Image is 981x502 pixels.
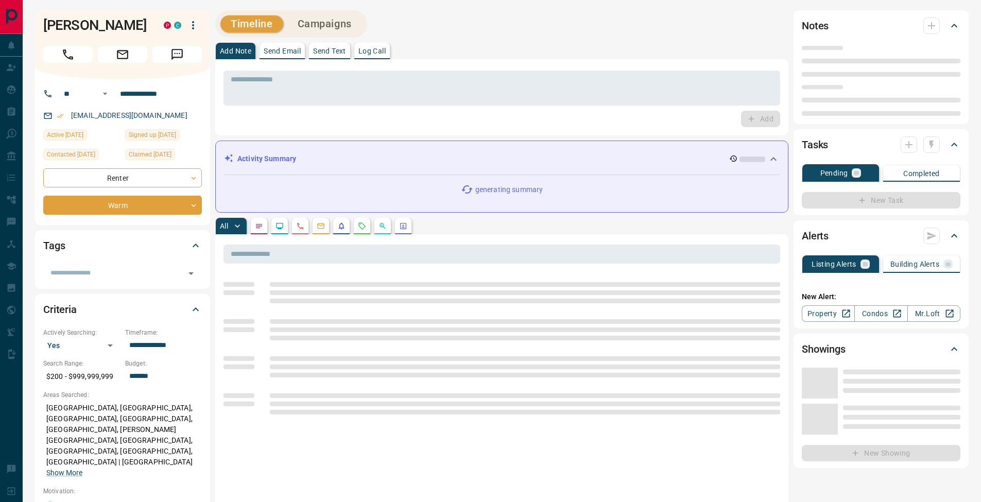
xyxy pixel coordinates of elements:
svg: Opportunities [378,222,387,230]
div: Thu Sep 11 2025 [43,129,120,144]
p: Log Call [358,47,386,55]
a: [EMAIL_ADDRESS][DOMAIN_NAME] [71,111,187,119]
h2: Criteria [43,301,77,318]
p: All [220,222,228,230]
svg: Listing Alerts [337,222,346,230]
span: Claimed [DATE] [129,149,171,160]
p: generating summary [475,184,543,195]
p: Send Text [313,47,346,55]
button: Open [99,88,111,100]
p: Motivation: [43,487,202,496]
button: Campaigns [287,15,362,32]
p: Activity Summary [237,153,296,164]
p: Actively Searching: [43,328,120,337]
span: Email [98,46,147,63]
p: Send Email [264,47,301,55]
div: Activity Summary [224,149,780,168]
div: condos.ca [174,22,181,29]
a: Mr.Loft [907,305,960,322]
h1: [PERSON_NAME] [43,17,148,33]
a: Property [802,305,855,322]
p: Add Note [220,47,251,55]
p: $200 - $999,999,999 [43,368,120,385]
svg: Email Verified [57,112,64,119]
div: Tags [43,233,202,258]
span: Message [152,46,202,63]
button: Show More [46,468,82,478]
h2: Showings [802,341,846,357]
div: Tue Sep 09 2025 [43,149,120,163]
h2: Notes [802,18,829,34]
div: Warm [43,196,202,215]
p: Pending [820,169,848,177]
p: [GEOGRAPHIC_DATA], [GEOGRAPHIC_DATA], [GEOGRAPHIC_DATA], [GEOGRAPHIC_DATA], [GEOGRAPHIC_DATA], [P... [43,400,202,481]
span: Contacted [DATE] [47,149,95,160]
div: Thu Oct 06 2022 [125,149,202,163]
div: Alerts [802,223,960,248]
div: Renter [43,168,202,187]
p: Listing Alerts [812,261,856,268]
div: Tue Aug 23 2022 [125,129,202,144]
svg: Notes [255,222,263,230]
svg: Requests [358,222,366,230]
p: Building Alerts [890,261,939,268]
span: Signed up [DATE] [129,130,176,140]
p: New Alert: [802,291,960,302]
a: Condos [854,305,907,322]
button: Open [184,266,198,281]
div: Notes [802,13,960,38]
p: Timeframe: [125,328,202,337]
div: Yes [43,337,120,354]
p: Budget: [125,359,202,368]
p: Areas Searched: [43,390,202,400]
p: Completed [903,170,940,177]
div: Criteria [43,297,202,322]
svg: Emails [317,222,325,230]
h2: Tasks [802,136,828,153]
h2: Alerts [802,228,829,244]
svg: Lead Browsing Activity [276,222,284,230]
span: Call [43,46,93,63]
div: Tasks [802,132,960,157]
div: property.ca [164,22,171,29]
svg: Agent Actions [399,222,407,230]
div: Showings [802,337,960,361]
svg: Calls [296,222,304,230]
button: Timeline [220,15,283,32]
span: Active [DATE] [47,130,83,140]
p: Search Range: [43,359,120,368]
h2: Tags [43,237,65,254]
